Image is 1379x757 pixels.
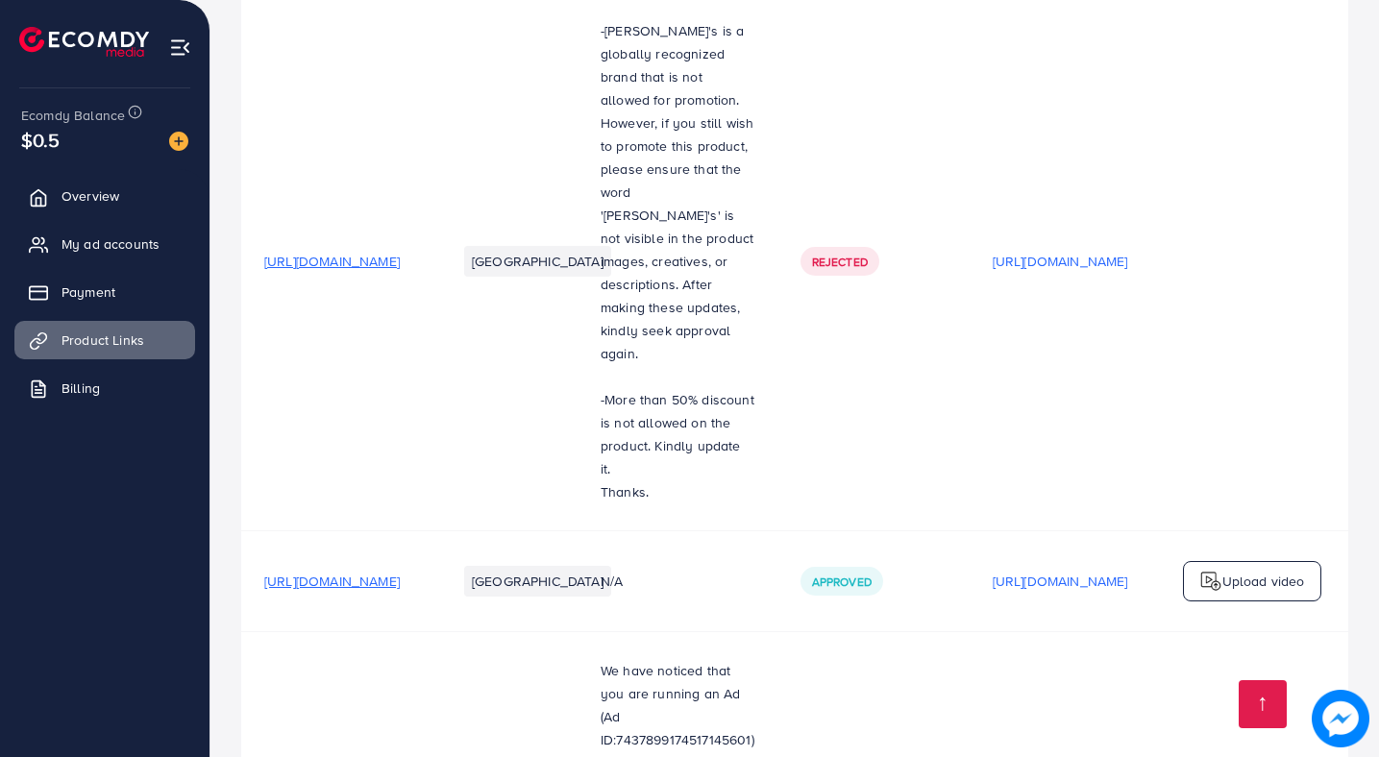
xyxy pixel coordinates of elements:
p: Thanks. [601,480,754,503]
img: image [169,132,188,151]
img: logo [1199,570,1222,593]
span: Payment [62,282,115,302]
a: Billing [14,369,195,407]
span: Ecomdy Balance [21,106,125,125]
li: [GEOGRAPHIC_DATA] [464,566,611,597]
span: Rejected [812,254,868,270]
span: Billing [62,378,100,398]
p: -[PERSON_NAME]'s is a globally recognized brand that is not allowed for promotion. However, if yo... [601,19,754,365]
p: [URL][DOMAIN_NAME] [993,570,1128,593]
a: Product Links [14,321,195,359]
a: Overview [14,177,195,215]
p: Upload video [1222,570,1305,593]
p: -More than 50% discount is not allowed on the product. Kindly update it. [601,388,754,480]
a: My ad accounts [14,225,195,263]
span: Overview [62,186,119,206]
span: $0.5 [21,126,61,154]
span: [URL][DOMAIN_NAME] [264,252,400,271]
img: menu [169,37,191,59]
span: My ad accounts [62,234,160,254]
p: [URL][DOMAIN_NAME] [993,250,1128,273]
img: image [1312,690,1369,747]
span: Approved [812,574,872,590]
span: Product Links [62,330,144,350]
a: Payment [14,273,195,311]
span: [URL][DOMAIN_NAME] [264,572,400,591]
img: logo [19,27,149,57]
li: [GEOGRAPHIC_DATA] [464,246,611,277]
span: N/A [601,572,623,591]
